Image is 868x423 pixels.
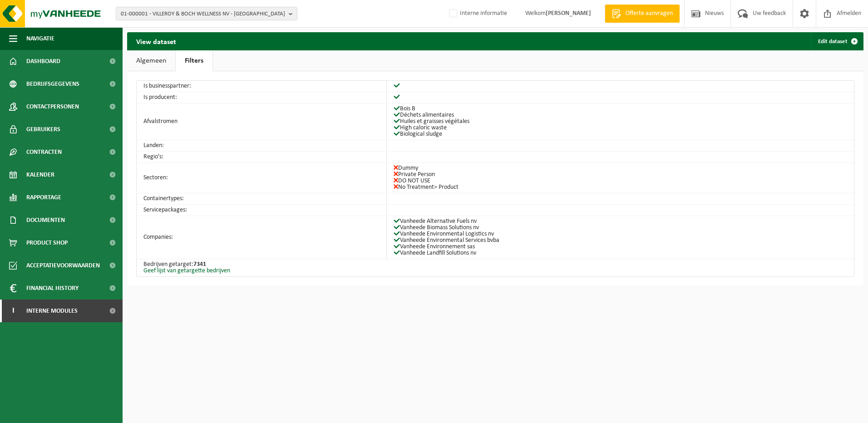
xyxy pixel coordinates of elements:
[26,73,79,95] span: Bedrijfsgegevens
[394,118,843,125] li: Huiles et graisses végétales
[137,103,387,140] td: Afvalstromen
[394,112,400,117] img: check.png
[26,118,60,141] span: Gebruikers
[116,7,297,20] button: 01-000001 - VILLEROY & BOCH WELLNESS NV - [GEOGRAPHIC_DATA]
[394,106,843,112] li: Bois B
[137,92,387,103] td: Is producent:
[26,27,54,50] span: Navigatie
[394,250,843,256] li: Vanheede Landfill Solutions nv
[394,165,843,172] li: Dummy
[394,178,398,182] img: error.png
[26,231,68,254] span: Product Shop
[26,141,62,163] span: Contracten
[137,193,387,205] td: Containertypes:
[394,231,843,237] li: Vanheede Environmental Logistics nv
[811,32,863,50] a: Edit dataset
[394,125,843,131] li: High caloric waste
[137,216,387,259] td: Companies:
[394,94,400,99] img: check.png
[176,50,212,71] a: Filters
[394,118,400,123] img: check.png
[26,209,65,231] span: Documenten
[394,225,400,229] img: check.png
[26,163,54,186] span: Kalender
[394,165,398,170] img: error.png
[394,112,843,118] li: Déchets alimentaires
[26,254,100,277] span: Acceptatievoorwaarden
[137,163,387,193] td: Sectoren:
[137,81,387,92] td: Is businesspartner:
[143,267,230,274] a: Geef lijst van getargette bedrijven
[394,237,400,242] img: check.png
[394,218,400,223] img: check.png
[121,7,285,21] span: 01-000001 - VILLEROY & BOCH WELLNESS NV - [GEOGRAPHIC_DATA]
[137,152,387,163] td: Regio's:
[394,172,398,176] img: error.png
[26,95,79,118] span: Contactpersonen
[394,131,400,136] img: check.png
[394,184,843,191] li: No Treatment> Product
[546,10,591,17] strong: [PERSON_NAME]
[394,244,400,248] img: check.png
[394,131,843,138] li: Biological sludge
[193,261,206,268] span: 7341
[26,300,78,322] span: Interne modules
[394,106,400,110] img: check.png
[137,205,387,216] td: Servicepackages:
[394,172,843,178] li: Private Person
[143,261,843,268] p: Bedrijven getarget:
[394,250,400,255] img: check.png
[394,231,400,236] img: check.png
[394,178,843,184] li: DO NOT USE
[394,225,843,231] li: Vanheede Biomass Solutions nv
[137,140,387,152] td: Landen:
[605,5,680,23] a: Offerte aanvragen
[394,83,400,88] img: check.png
[394,244,843,250] li: Vanheede Environnement sas
[447,7,507,20] label: Interne informatie
[9,300,17,322] span: I
[623,9,675,18] span: Offerte aanvragen
[26,277,79,300] span: Financial History
[394,125,400,129] img: check.png
[127,50,175,71] a: Algemeen
[127,32,185,50] h2: View dataset
[394,237,843,244] li: Vanheede Environmental Services bvba
[394,184,398,189] img: error.png
[394,218,843,225] li: Vanheede Alternative Fuels nv
[26,50,60,73] span: Dashboard
[26,186,61,209] span: Rapportage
